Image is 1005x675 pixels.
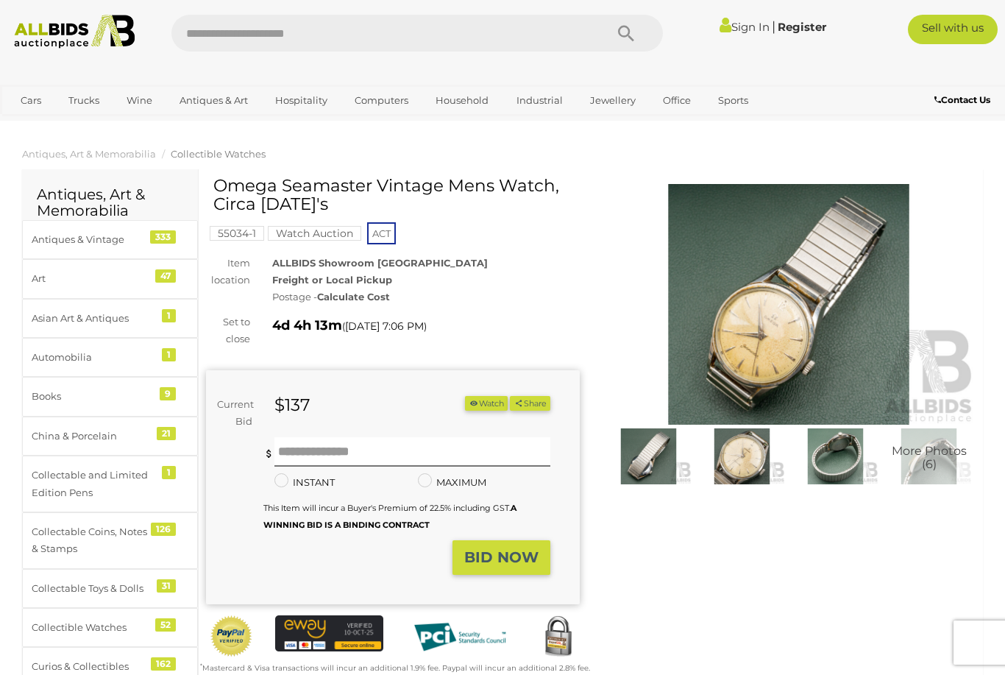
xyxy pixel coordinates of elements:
mark: 55034-1 [210,226,264,241]
div: 21 [157,427,176,440]
a: Asian Art & Antiques 1 [22,299,198,338]
div: 9 [160,387,176,400]
a: Collectable Toys & Dolls 31 [22,569,198,608]
a: More Photos(6) [886,428,972,484]
div: Postage - [272,289,580,305]
div: 333 [150,230,176,244]
strong: BID NOW [464,548,539,566]
div: Art [32,270,153,287]
a: Collectible Watches [171,148,266,160]
button: Search [589,15,663,52]
span: ( ) [342,320,427,332]
img: Secured by Rapid SSL [536,615,580,659]
a: Antiques & Art [170,88,258,113]
a: [GEOGRAPHIC_DATA] [11,113,135,137]
span: More Photos (6) [892,445,967,470]
a: Jewellery [580,88,645,113]
h1: Omega Seamaster Vintage Mens Watch, Circa [DATE]'s [213,177,576,214]
div: Automobilia [32,349,153,366]
a: Antiques, Art & Memorabilia [22,148,156,160]
div: Books [32,388,153,405]
div: Collectable and Limited Edition Pens [32,467,153,501]
div: Set to close [195,314,261,348]
span: [DATE] 7:06 PM [345,319,424,333]
a: Industrial [507,88,572,113]
div: Current Bid [206,396,263,431]
h2: Antiques, Art & Memorabilia [37,186,183,219]
div: Antiques & Vintage [32,231,153,248]
a: Hospitality [266,88,337,113]
div: Collectable Coins, Notes & Stamps [32,523,153,558]
strong: Calculate Cost [317,291,390,303]
a: Collectable Coins, Notes & Stamps 126 [22,512,198,569]
div: 1 [162,348,176,361]
a: Books 9 [22,377,198,416]
img: Allbids.com.au [7,15,141,49]
a: Household [426,88,498,113]
a: 55034-1 [210,227,264,239]
img: eWAY Payment Gateway [275,615,384,651]
li: Watch this item [465,396,508,411]
a: Automobilia 1 [22,338,198,377]
strong: 4d 4h 13m [272,317,342,333]
div: Item location [195,255,261,289]
b: A WINNING BID IS A BINDING CONTRACT [263,503,516,530]
div: China & Porcelain [32,428,153,445]
img: Omega Seamaster Vintage Mens Watch, Circa 1950's [886,428,972,484]
b: Contact Us [934,94,990,105]
button: Share [510,396,550,411]
div: 47 [155,269,176,283]
div: Collectible Watches [32,619,153,636]
img: Omega Seamaster Vintage Mens Watch, Circa 1950's [792,428,878,484]
a: Sell with us [908,15,998,44]
img: Omega Seamaster Vintage Mens Watch, Circa 1950's [602,184,976,425]
span: | [772,18,775,35]
div: 1 [162,309,176,322]
mark: Watch Auction [268,226,361,241]
a: Trucks [59,88,109,113]
a: Office [653,88,700,113]
div: 1 [162,466,176,479]
a: Art 47 [22,259,198,298]
img: Omega Seamaster Vintage Mens Watch, Circa 1950's [606,428,692,484]
a: Antiques & Vintage 333 [22,220,198,259]
a: Collectible Watches 52 [22,608,198,647]
a: Collectable and Limited Edition Pens 1 [22,456,198,512]
strong: $137 [274,395,310,415]
img: Omega Seamaster Vintage Mens Watch, Circa 1950's [699,428,785,484]
small: This Item will incur a Buyer's Premium of 22.5% including GST. [263,503,516,530]
label: MAXIMUM [418,474,486,491]
img: Official PayPal Seal [210,615,253,657]
a: Register [778,20,826,34]
a: China & Porcelain 21 [22,417,198,456]
div: 52 [155,618,176,632]
a: Contact Us [934,92,994,108]
button: Watch [465,396,508,411]
a: Watch Auction [268,227,361,239]
a: Sports [709,88,758,113]
div: Asian Art & Antiques [32,310,153,327]
label: INSTANT [274,474,335,491]
span: ACT [367,222,396,244]
div: 162 [151,657,176,671]
div: Curios & Collectibles [32,658,153,675]
strong: Freight or Local Pickup [272,274,392,286]
button: BID NOW [452,540,550,575]
a: Wine [117,88,162,113]
a: Cars [11,88,51,113]
div: Collectable Toys & Dolls [32,580,153,597]
div: 31 [157,579,176,593]
a: Sign In [720,20,770,34]
strong: ALLBIDS Showroom [GEOGRAPHIC_DATA] [272,257,488,269]
img: PCI DSS compliant [405,615,514,659]
a: Computers [345,88,418,113]
div: 126 [151,523,176,536]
